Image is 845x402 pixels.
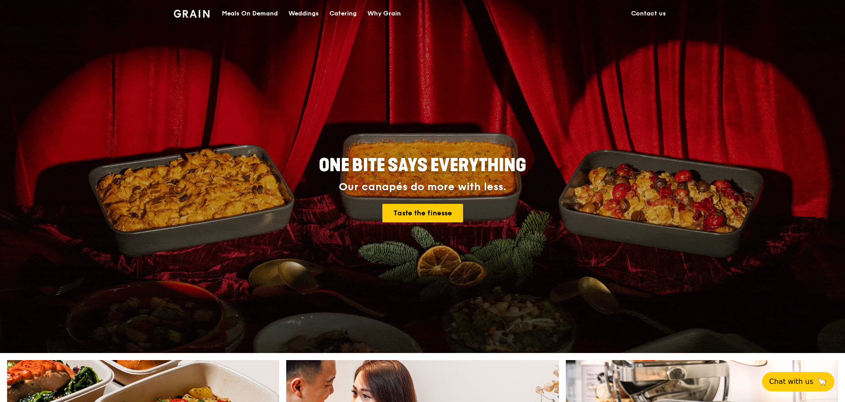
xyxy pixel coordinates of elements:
a: Catering [324,0,362,27]
div: Our canapés do more with less. [264,181,581,193]
span: ONE BITE SAYS EVERYTHING [319,155,526,176]
a: Why Grain [362,0,406,27]
span: 🦙 [817,376,827,387]
div: Meals On Demand [222,0,278,27]
div: Why Grain [367,0,401,27]
a: Taste the finesse [382,204,463,222]
div: Catering [329,0,357,27]
a: Weddings [283,0,324,27]
button: Chat with us🦙 [762,372,834,391]
div: Weddings [288,0,319,27]
span: Chat with us [769,376,813,387]
a: Contact us [626,0,671,27]
img: Grain [174,10,209,18]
